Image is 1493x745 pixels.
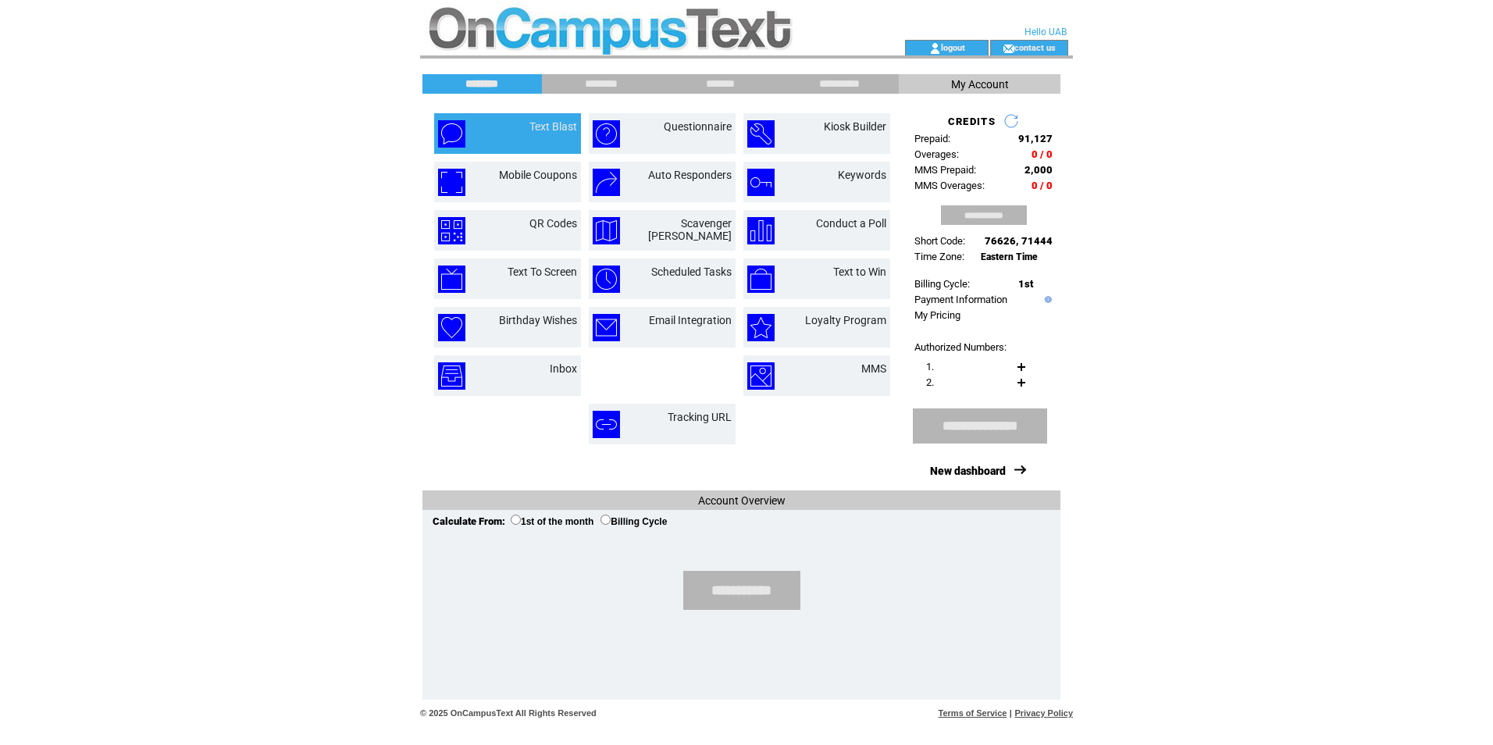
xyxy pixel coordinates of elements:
[948,116,996,127] span: CREDITS
[941,42,965,52] a: logout
[914,251,964,262] span: Time Zone:
[914,294,1007,305] a: Payment Information
[861,362,886,375] a: MMS
[914,341,1007,353] span: Authorized Numbers:
[1041,296,1052,303] img: help.gif
[499,314,577,326] a: Birthday Wishes
[1032,180,1053,191] span: 0 / 0
[914,148,959,160] span: Overages:
[698,494,786,507] span: Account Overview
[438,217,465,244] img: qr-codes.png
[508,266,577,278] a: Text To Screen
[914,235,965,247] span: Short Code:
[951,78,1009,91] span: My Account
[438,266,465,293] img: text-to-screen.png
[816,217,886,230] a: Conduct a Poll
[747,120,775,148] img: kiosk-builder.png
[805,314,886,326] a: Loyalty Program
[511,516,593,527] label: 1st of the month
[511,515,521,525] input: 1st of the month
[600,515,611,525] input: Billing Cycle
[930,465,1006,477] a: New dashboard
[648,169,732,181] a: Auto Responders
[914,133,950,144] span: Prepaid:
[668,411,732,423] a: Tracking URL
[747,314,775,341] img: loyalty-program.png
[1003,42,1014,55] img: contact_us_icon.gif
[550,362,577,375] a: Inbox
[914,164,976,176] span: MMS Prepaid:
[433,515,505,527] span: Calculate From:
[747,266,775,293] img: text-to-win.png
[1014,42,1056,52] a: contact us
[926,361,934,372] span: 1.
[438,314,465,341] img: birthday-wishes.png
[914,180,985,191] span: MMS Overages:
[438,362,465,390] img: inbox.png
[438,120,465,148] img: text-blast.png
[929,42,941,55] img: account_icon.gif
[438,169,465,196] img: mobile-coupons.png
[1014,708,1073,718] a: Privacy Policy
[420,708,597,718] span: © 2025 OnCampusText All Rights Reserved
[838,169,886,181] a: Keywords
[914,309,960,321] a: My Pricing
[914,278,970,290] span: Billing Cycle:
[833,266,886,278] a: Text to Win
[747,217,775,244] img: conduct-a-poll.png
[1010,708,1012,718] span: |
[600,516,667,527] label: Billing Cycle
[824,120,886,133] a: Kiosk Builder
[1032,148,1053,160] span: 0 / 0
[651,266,732,278] a: Scheduled Tasks
[593,266,620,293] img: scheduled-tasks.png
[499,169,577,181] a: Mobile Coupons
[939,708,1007,718] a: Terms of Service
[649,314,732,326] a: Email Integration
[747,169,775,196] img: keywords.png
[1024,27,1067,37] span: Hello UAB
[664,120,732,133] a: Questionnaire
[648,217,732,242] a: Scavenger [PERSON_NAME]
[593,314,620,341] img: email-integration.png
[1018,133,1053,144] span: 91,127
[529,120,577,133] a: Text Blast
[1024,164,1053,176] span: 2,000
[1018,278,1033,290] span: 1st
[529,217,577,230] a: QR Codes
[593,217,620,244] img: scavenger-hunt.png
[593,169,620,196] img: auto-responders.png
[981,251,1038,262] span: Eastern Time
[593,120,620,148] img: questionnaire.png
[985,235,1053,247] span: 76626, 71444
[747,362,775,390] img: mms.png
[593,411,620,438] img: tracking-url.png
[926,376,934,388] span: 2.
